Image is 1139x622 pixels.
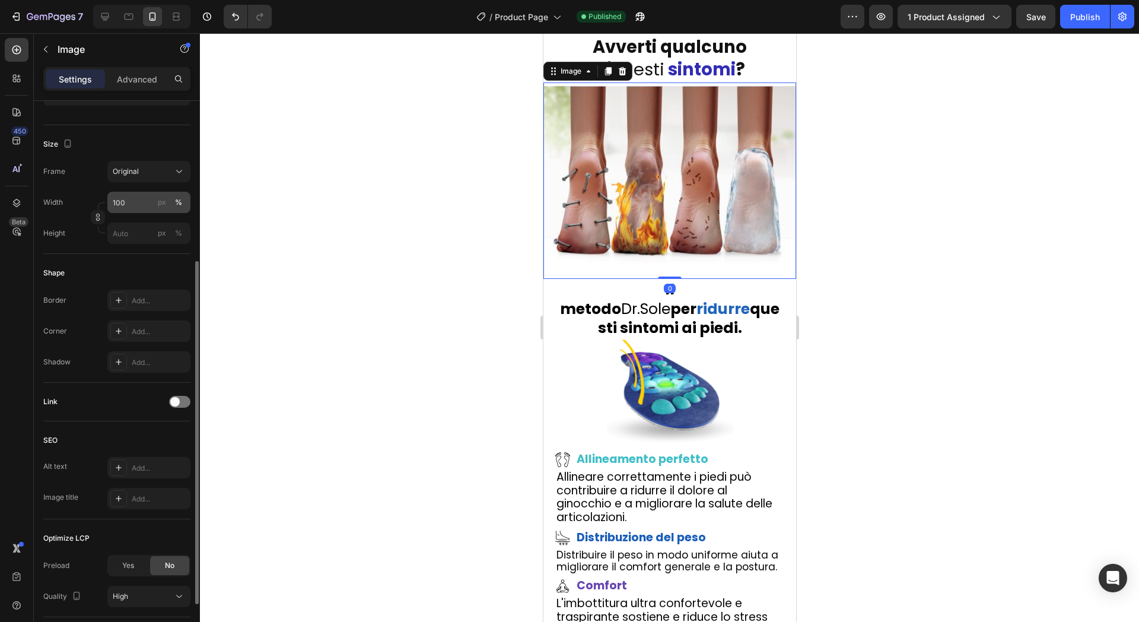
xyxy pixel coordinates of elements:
[43,461,67,472] div: Alt text
[113,592,128,601] span: High
[43,357,71,367] div: Shadow
[43,166,65,177] label: Frame
[132,296,187,306] div: Add...
[175,228,182,239] div: %
[1099,564,1127,592] div: Open Intercom Messenger
[43,435,58,446] div: SEO
[543,33,796,622] iframe: Design area
[43,197,63,208] label: Width
[158,197,166,208] div: px
[13,564,240,604] p: L'imbottitura ultra confortevole e traspirante sostiene e riduce lo stress del piede.
[122,560,134,571] span: Yes
[908,11,985,23] span: 1 product assigned
[495,11,548,23] span: Product Page
[9,217,28,227] div: Beta
[132,494,187,504] div: Add...
[11,126,28,136] div: 450
[117,73,157,85] p: Advanced
[43,268,65,278] div: Shape
[59,73,92,85] p: Settings
[43,396,58,407] div: Link
[43,326,67,337] div: Corner
[113,166,139,177] span: Original
[898,5,1011,28] button: 1 product assigned
[78,9,83,24] p: 7
[489,11,492,23] span: /
[155,226,169,240] button: %
[58,42,158,56] p: Image
[107,192,190,213] input: px%
[107,586,190,607] button: High
[43,492,78,503] div: Image title
[171,195,186,210] button: px
[158,228,166,239] div: px
[165,560,174,571] span: No
[43,533,90,544] div: Optimize LCP
[132,357,187,368] div: Add...
[1060,5,1110,28] button: Publish
[1026,12,1046,22] span: Save
[171,226,186,240] button: px
[107,223,190,244] input: px%
[588,11,621,22] span: Published
[43,137,75,153] div: Size
[43,295,66,306] div: Border
[155,195,169,210] button: %
[132,326,187,337] div: Add...
[224,5,272,28] div: Undo/Redo
[1016,5,1055,28] button: Save
[1070,11,1100,23] div: Publish
[43,589,84,605] div: Quality
[175,197,182,208] div: %
[43,560,69,571] div: Preload
[132,463,187,474] div: Add...
[107,161,190,182] button: Original
[5,5,88,28] button: 7
[43,228,65,239] label: Height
